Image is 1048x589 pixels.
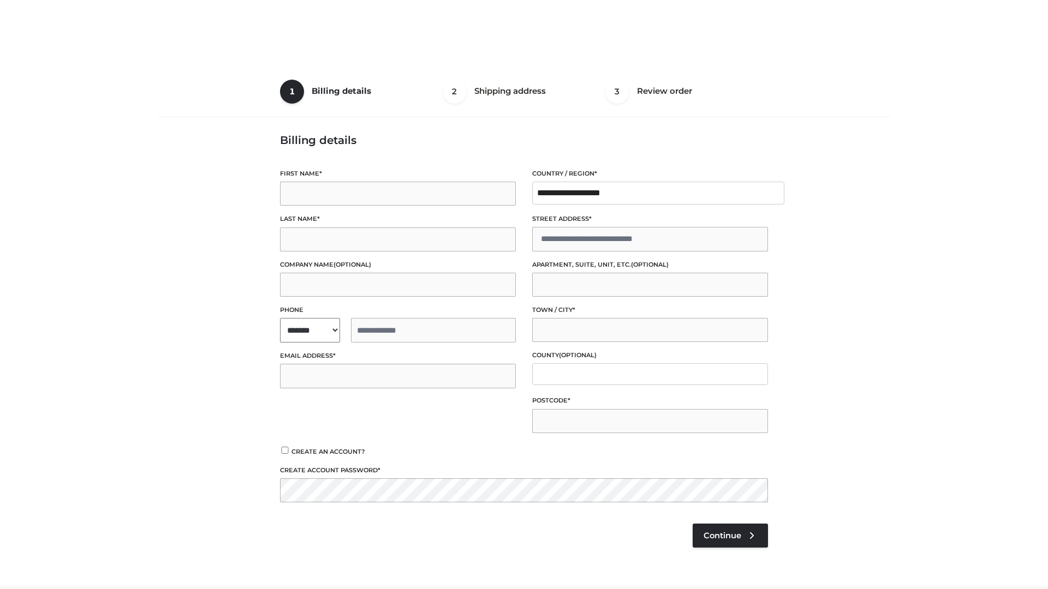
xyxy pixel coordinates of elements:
span: Review order [637,86,692,96]
span: (optional) [559,351,597,359]
label: Create account password [280,465,768,476]
span: 1 [280,80,304,104]
input: Create an account? [280,447,290,454]
span: 3 [605,80,629,104]
span: Create an account? [291,448,365,455]
label: Town / City [532,305,768,315]
span: 2 [443,80,467,104]
a: Continue [693,524,768,548]
span: Continue [704,531,741,540]
span: (optional) [631,261,669,268]
label: Street address [532,214,768,224]
span: (optional) [334,261,371,268]
label: Company name [280,260,516,270]
label: Last name [280,214,516,224]
label: Country / Region [532,169,768,179]
label: First name [280,169,516,179]
label: Apartment, suite, unit, etc. [532,260,768,270]
h3: Billing details [280,134,768,147]
label: Email address [280,351,516,361]
span: Shipping address [474,86,546,96]
label: Phone [280,305,516,315]
span: Billing details [312,86,371,96]
label: Postcode [532,395,768,406]
label: County [532,350,768,360]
